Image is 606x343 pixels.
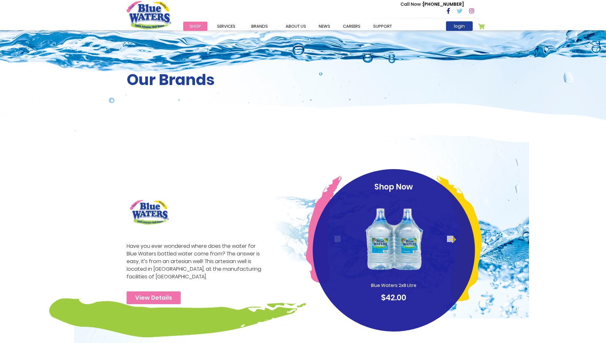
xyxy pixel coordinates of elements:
[363,196,425,282] img: Blue_Waters_2x8_Litre_1_1.png
[437,175,482,301] img: yellow-curve.png
[217,23,235,29] span: Services
[401,1,423,7] span: Call Now :
[127,291,181,304] a: View Details
[367,22,398,31] a: support
[251,23,268,29] span: Brands
[190,23,201,29] span: Shop
[183,22,207,31] a: Shop
[447,236,453,242] button: Next
[127,1,171,29] a: store logo
[127,242,265,281] p: Have you ever wondered where does the water for Blue Waters bottled water come from? The answer i...
[279,22,312,31] a: about us
[337,22,367,31] a: careers
[211,22,242,31] a: Services
[381,292,406,303] span: $42.00
[325,181,463,193] p: Shop Now
[49,298,306,337] img: green-mark.png
[446,21,473,31] a: login
[245,22,274,31] a: Brands
[401,1,464,8] p: [PHONE_NUMBER]
[127,197,172,228] img: brand logo
[325,196,463,304] a: Blue Waters 2x8 Litre $42.00
[312,22,337,31] a: News
[334,236,341,242] button: Previous
[127,71,480,89] h2: Our Brands
[354,282,434,289] p: Blue Waters 2x8 Litre
[306,175,342,283] img: pink-curve.png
